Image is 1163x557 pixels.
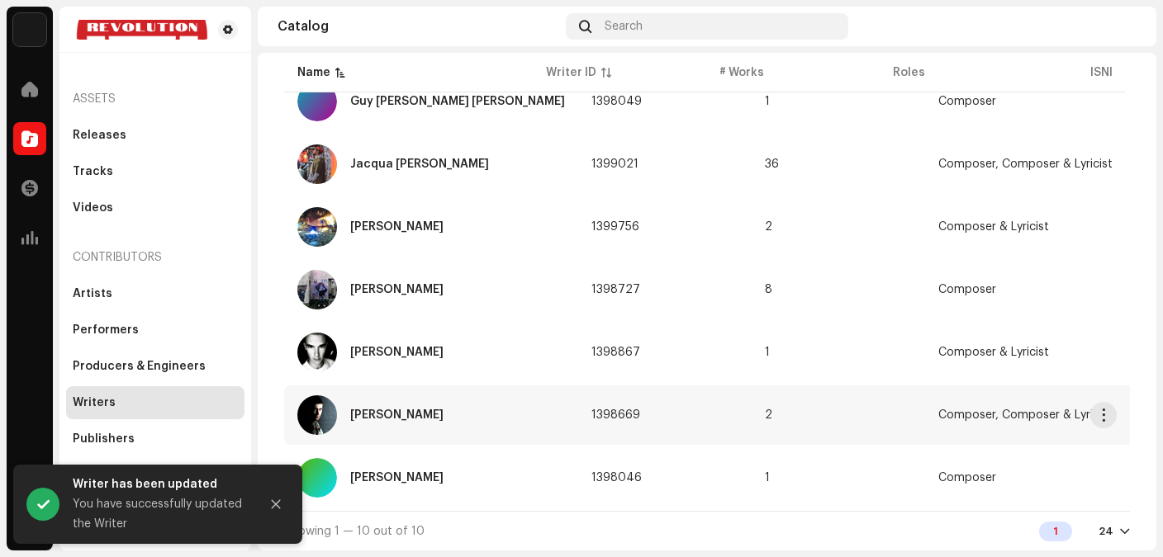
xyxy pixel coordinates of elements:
re-m-nav-item: Performers [66,314,244,347]
img: fedf8506-114f-4da8-a810-92ed15a1b19e [297,270,337,309]
span: 8 [765,284,772,295]
div: Nicholas Low [350,284,444,295]
span: 1399021 [591,158,638,170]
span: 1 [765,347,770,358]
div: Spencer Villanyi [350,409,444,421]
div: Tracks [73,165,113,178]
div: Performers [73,323,139,337]
span: Composer [938,472,996,484]
div: Jacqua Mark Cooper [350,158,489,170]
re-m-nav-item: Writers [66,386,244,419]
span: Composer & Lyricist [938,221,1049,233]
img: 4b47335d-ac73-444e-b3b8-350e216edcbd [297,395,337,435]
img: acab2465-393a-471f-9647-fa4d43662784 [13,13,46,46]
re-m-nav-item: Publishers [66,422,244,456]
span: Showing 1 — 10 out of 10 [284,526,425,537]
re-m-nav-item: Videos [66,191,244,224]
img: 146e89c7-f138-4ed4-ad92-6d5e65912620 [297,207,337,247]
re-m-nav-item: Artists [66,277,244,310]
div: Producers & Engineers [73,360,206,373]
img: ee9e9cf8-9194-4a3c-8254-64dd7738302d [297,333,337,372]
div: Videos [73,201,113,215]
img: ae092520-180b-4f7c-b02d-a8b0c132bb58 [1110,13,1137,40]
div: Catalog [278,20,559,33]
span: Composer [938,96,996,107]
div: Publishers [73,432,135,446]
re-m-nav-item: Producers & Engineers [66,350,244,383]
re-m-nav-item: Labels [66,459,244,492]
span: Composer [938,284,996,295]
span: 1398046 [591,472,642,484]
div: Thomas Bangalter [350,472,444,484]
img: 0b941fc6-c3d0-4961-aa8b-f84e3edad909 [297,144,337,184]
div: Name [297,64,330,81]
span: 1398049 [591,96,642,107]
span: 1398727 [591,284,640,295]
div: You have successfully updated the Writer [73,494,246,534]
button: Close [259,488,292,521]
span: 1398669 [591,409,640,421]
div: Artists [73,287,112,300]
re-m-nav-item: Releases [66,119,244,152]
div: Paco De Moor [350,347,444,358]
div: Releases [73,129,126,142]
div: 1 [1039,522,1072,541]
span: Composer, Composer & Lyricist [938,158,1113,170]
span: Search [605,20,643,33]
span: Composer, Composer & Lyricist [938,409,1113,421]
re-m-nav-item: Tracks [66,155,244,188]
span: 2 [765,221,772,233]
div: 24 [1099,525,1113,538]
span: 1 [765,96,770,107]
re-a-nav-header: Assets [66,79,244,119]
div: Guy Manuel De Homen Christo [350,96,565,107]
div: Writer has been updated [73,474,246,494]
div: Writer ID [546,64,596,81]
re-a-nav-header: Contributors [66,238,244,277]
span: 1 [765,472,770,484]
div: Writers [73,396,116,409]
div: Jaime-Lynn Regnemer [350,221,444,233]
span: 2 [765,409,772,421]
span: 1398867 [591,347,640,358]
span: 1399756 [591,221,639,233]
span: 36 [765,158,779,170]
span: Composer & Lyricist [938,347,1049,358]
img: 520573b7-cc71-4f47-bf02-adc70bbdc9fb [73,20,211,40]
